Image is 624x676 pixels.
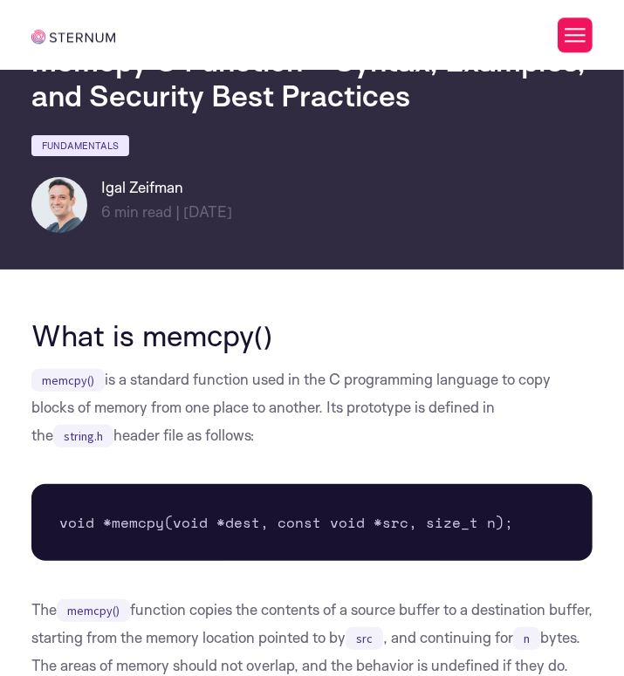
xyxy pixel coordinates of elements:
[57,599,130,622] code: memcpy()
[31,43,593,113] h1: memcpy C Function – Syntax, Examples, and Security Best Practices
[558,17,593,52] button: Toggle Menu
[31,30,116,44] img: sternum iot
[346,627,383,650] code: src
[513,627,540,650] code: n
